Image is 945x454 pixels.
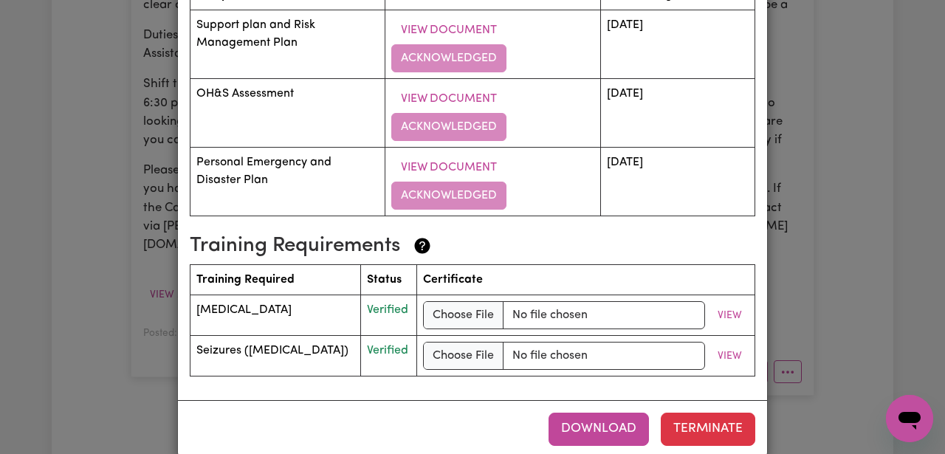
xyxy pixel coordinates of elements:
button: View Document [391,154,506,182]
th: Status [361,265,417,295]
td: Seizures ([MEDICAL_DATA]) [190,336,361,376]
td: [DATE] [600,147,755,216]
button: View Document [391,16,506,44]
th: Certificate [416,265,755,295]
span: Verified [367,304,408,316]
td: Support plan and Risk Management Plan [190,10,385,78]
td: [DATE] [600,10,755,78]
td: Personal Emergency and Disaster Plan [190,147,385,216]
button: View Document [391,85,506,113]
iframe: Button to launch messaging window [886,395,933,442]
button: Terminate this contract [661,413,755,445]
h3: Training Requirements [190,234,743,259]
button: View [711,304,749,327]
span: Verified [367,345,408,357]
td: OH&S Assessment [190,78,385,147]
button: View [711,345,749,368]
td: [MEDICAL_DATA] [190,295,361,336]
th: Training Required [190,265,361,295]
button: Download contract [549,413,649,445]
td: [DATE] [600,78,755,147]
